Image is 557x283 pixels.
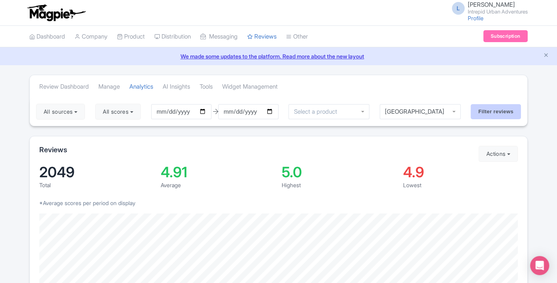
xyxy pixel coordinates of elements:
[468,1,515,8] span: [PERSON_NAME]
[530,256,549,275] div: Open Intercom Messenger
[282,165,397,179] div: 5.0
[161,181,276,189] div: Average
[483,30,528,42] a: Subscription
[39,199,518,207] p: *Average scores per period on display
[29,26,65,48] a: Dashboard
[200,26,238,48] a: Messaging
[478,146,518,162] button: Actions
[543,51,549,60] button: Close announcement
[39,146,67,154] h2: Reviews
[447,2,528,14] a: L [PERSON_NAME] Intrepid Urban Adventures
[129,76,153,98] a: Analytics
[200,76,213,98] a: Tools
[75,26,108,48] a: Company
[294,108,338,115] input: Select a product
[385,108,455,115] div: [GEOGRAPHIC_DATA]
[39,165,154,179] div: 2049
[39,181,154,189] div: Total
[403,165,518,179] div: 4.9
[163,76,190,98] a: AI Insights
[282,181,397,189] div: Highest
[286,26,308,48] a: Other
[403,181,518,189] div: Lowest
[98,76,120,98] a: Manage
[452,2,465,15] span: L
[247,26,277,48] a: Reviews
[222,76,278,98] a: Widget Management
[468,15,484,21] a: Profile
[154,26,191,48] a: Distribution
[5,52,552,60] a: We made some updates to the platform. Read more about the new layout
[25,4,87,21] img: logo-ab69f6fb50320c5b225c76a69d11143b.png
[471,104,521,119] input: Filter reviews
[117,26,145,48] a: Product
[468,9,528,14] small: Intrepid Urban Adventures
[36,104,85,120] button: All sources
[95,104,141,120] button: All scores
[39,76,89,98] a: Review Dashboard
[161,165,276,179] div: 4.91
